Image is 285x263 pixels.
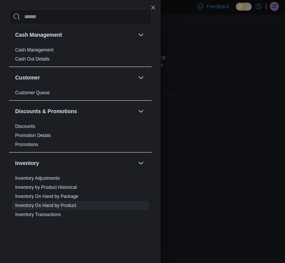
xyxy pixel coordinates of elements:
a: Package Details [15,221,48,226]
button: Customer [15,74,135,81]
a: Customer Queue [15,90,50,95]
span: Package Details [15,221,48,227]
div: Cash Management [9,45,152,67]
button: Cash Management [136,30,146,39]
button: Cash Management [15,31,135,39]
span: Promotions [15,142,38,148]
button: Inventory [15,159,135,167]
h3: Customer [15,74,40,81]
button: Customer [136,73,146,82]
button: Inventory [136,159,146,168]
button: Discounts & Promotions [136,107,146,116]
span: Inventory by Product Historical [15,184,77,190]
span: Promotion Details [15,132,51,139]
span: Inventory On Hand by Package [15,193,78,199]
span: Inventory Transactions [15,212,61,218]
span: Customer Queue [15,90,50,96]
a: Promotion Details [15,133,51,138]
button: Close this dialog [149,3,158,12]
h3: Cash Management [15,31,62,39]
button: Discounts & Promotions [15,107,135,115]
a: Discounts [15,124,35,129]
a: Inventory On Hand by Product [15,203,76,208]
a: Cash Management [15,47,53,53]
a: Inventory Adjustments [15,176,60,181]
a: Cash Out Details [15,56,50,62]
span: Discounts [15,123,35,129]
h3: Discounts & Promotions [15,107,77,115]
a: Inventory by Product Historical [15,185,77,190]
span: Inventory On Hand by Product [15,202,76,209]
a: Promotions [15,142,38,147]
span: Inventory Adjustments [15,175,60,181]
a: Inventory Transactions [15,212,61,217]
div: Customer [9,88,152,100]
div: Discounts & Promotions [9,122,152,152]
a: Inventory On Hand by Package [15,194,78,199]
h3: Inventory [15,159,39,167]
